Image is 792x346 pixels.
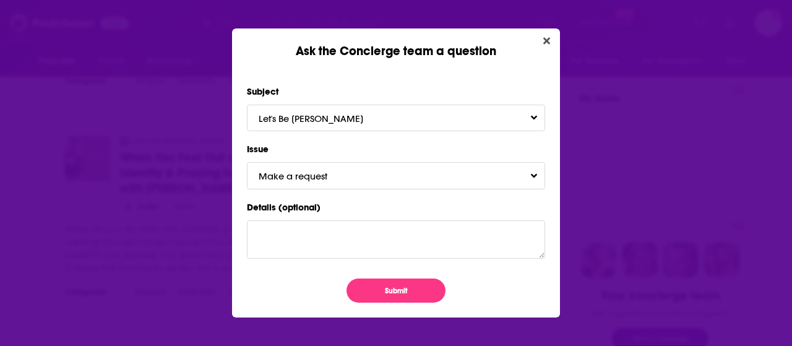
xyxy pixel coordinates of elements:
[232,28,560,59] div: Ask the Concierge team a question
[247,105,545,131] button: Let's Be [PERSON_NAME]Toggle Pronoun Dropdown
[247,162,545,189] button: Make a requestToggle Pronoun Dropdown
[346,279,445,303] button: Submit
[247,141,545,157] label: Issue
[259,170,352,182] span: Make a request
[538,33,555,49] button: Close
[247,84,545,100] label: Subject
[259,113,388,124] span: Let's Be [PERSON_NAME]
[247,199,545,215] label: Details (optional)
